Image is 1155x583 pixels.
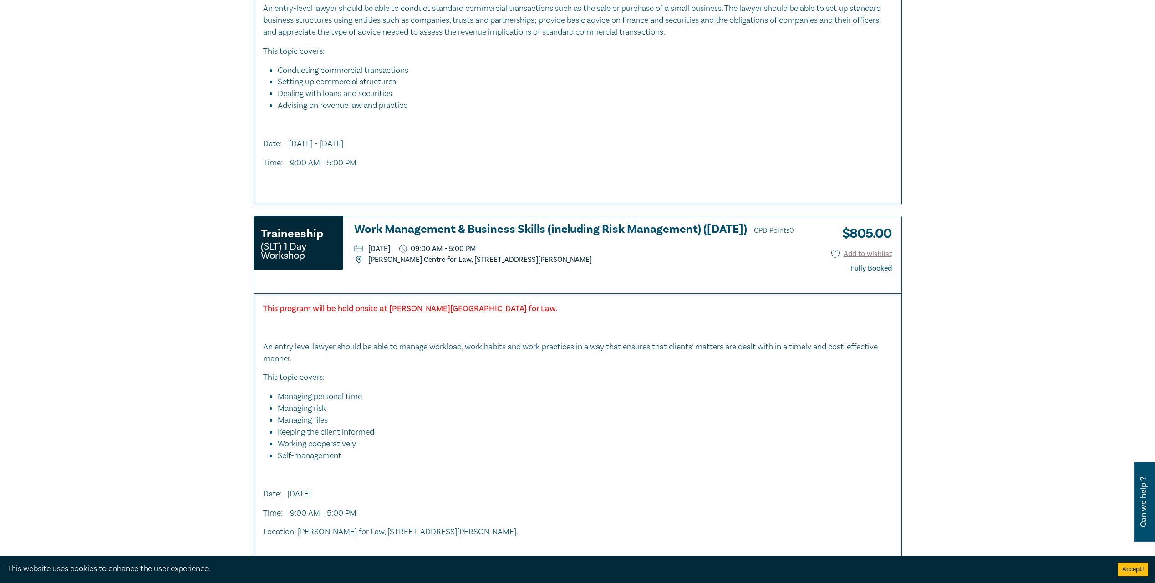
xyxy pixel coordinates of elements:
li: Managing files [278,414,883,426]
p: Time: 9:00 AM - 5:00 PM [263,157,892,169]
p: [DATE] [354,245,390,252]
li: Dealing with loans and securities [278,88,883,100]
li: Managing personal time [278,391,883,403]
small: (SLT) 1 Day Workshop [261,242,336,260]
h3: Traineeship [261,225,323,242]
p: Time: 9:00 AM - 5:00 PM [263,507,892,519]
p: [PERSON_NAME] Centre for Law, [STREET_ADDRESS][PERSON_NAME] [354,256,813,263]
p: An entry-level lawyer should be able to conduct standard commercial transactions such as the sale... [263,3,892,38]
div: This website uses cookies to enhance the user experience. [7,563,1104,575]
button: Accept cookies [1118,563,1148,576]
p: 09:00 AM - 5:00 PM [399,245,476,253]
p: Date: [DATE] [263,488,892,500]
h3: $ 805.00 [835,223,892,244]
span: CPD Points 0 [754,226,794,235]
li: Self-management [278,450,892,462]
h3: Work Management & Business Skills (including Risk Management) ([DATE]) [354,223,813,237]
a: Work Management & Business Skills (including Risk Management) ([DATE]) CPD Points0 [354,223,813,237]
p: An entry level lawyer should be able to manage workload, work habits and work practices in a way ... [263,341,892,365]
li: Working cooperatively [278,438,883,450]
p: Location: [PERSON_NAME] for Law, [STREET_ADDRESS][PERSON_NAME]. [263,526,892,538]
li: Advising on revenue law and practice [278,100,892,112]
li: Managing risk [278,403,883,414]
li: Keeping the client informed [278,426,883,438]
li: Conducting commercial transactions [278,65,883,77]
p: This topic covers: [263,46,892,57]
p: Date: [DATE] - [DATE] [263,138,892,150]
p: This topic covers: [263,372,892,384]
strong: This program will be held onsite at [PERSON_NAME][GEOGRAPHIC_DATA] for Law. [263,303,557,314]
span: Can we help ? [1139,467,1148,537]
button: Add to wishlist [831,249,892,259]
div: Fully Booked [851,264,892,273]
li: Setting up commercial structures [278,76,883,88]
